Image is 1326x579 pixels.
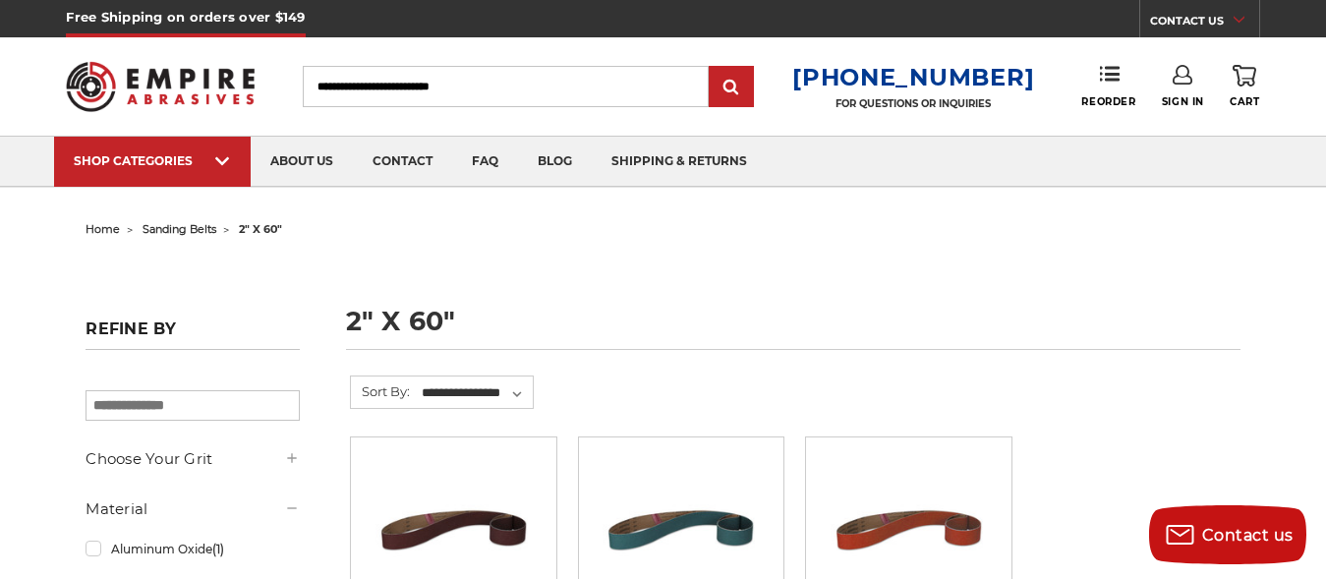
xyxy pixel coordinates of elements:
a: [PHONE_NUMBER] [792,63,1034,91]
a: faq [452,137,518,187]
h5: Choose Your Grit [86,447,300,471]
label: Sort By: [351,376,410,406]
a: Cart [1230,65,1259,108]
h5: Refine by [86,319,300,350]
span: 2" x 60" [239,222,282,236]
a: contact [353,137,452,187]
div: SHOP CATEGORIES [74,153,231,168]
a: home [86,222,120,236]
a: Aluminum Oxide [86,532,300,566]
a: shipping & returns [592,137,767,187]
h5: Material [86,497,300,521]
input: Submit [712,68,751,107]
select: Sort By: [419,378,533,408]
h1: 2" x 60" [346,308,1240,350]
span: Reorder [1081,95,1135,108]
button: Contact us [1149,505,1306,564]
a: about us [251,137,353,187]
a: Reorder [1081,65,1135,107]
span: (1) [212,542,224,556]
a: blog [518,137,592,187]
img: Empire Abrasives [66,49,255,123]
span: Cart [1230,95,1259,108]
span: Contact us [1202,526,1294,545]
a: sanding belts [143,222,216,236]
p: FOR QUESTIONS OR INQUIRIES [792,97,1034,110]
a: CONTACT US [1150,10,1259,37]
span: Sign In [1162,95,1204,108]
